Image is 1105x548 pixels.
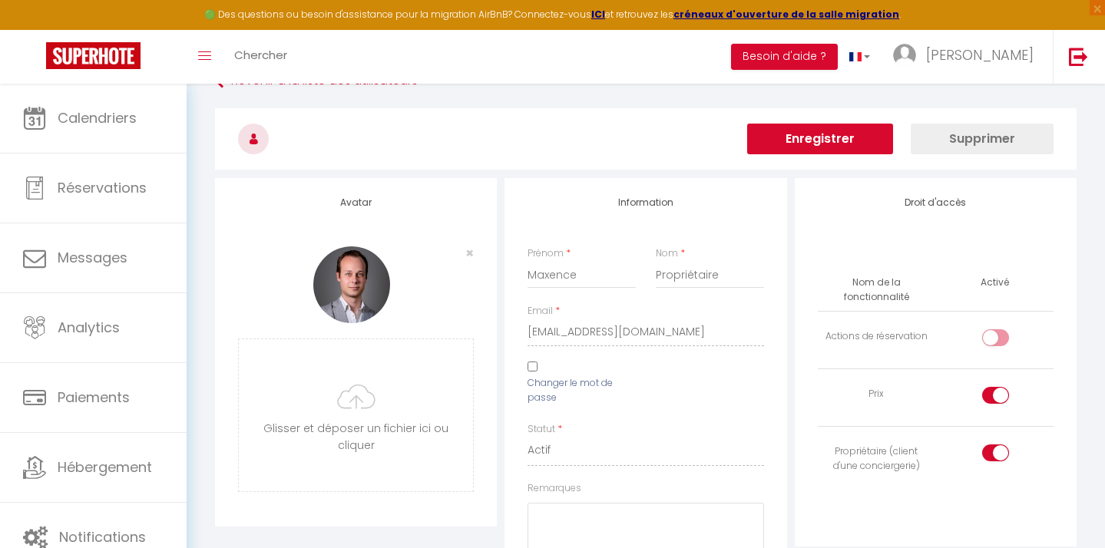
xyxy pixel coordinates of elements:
img: NO IMAGE [313,246,390,323]
a: ... [PERSON_NAME] [882,30,1053,84]
span: Analytics [58,318,120,337]
label: Prénom [528,246,564,261]
div: Propriétaire (client d'une conciergerie) [824,444,930,474]
a: Chercher [223,30,299,84]
label: Statut [528,422,555,437]
h4: Information [528,197,763,208]
img: ... [893,44,916,67]
a: créneaux d'ouverture de la salle migration [673,8,899,21]
label: Nom [656,246,678,261]
div: Actions de réservation [824,329,930,344]
h4: Droit d'accès [818,197,1054,208]
button: Close [465,246,474,260]
span: Paiements [58,388,130,407]
button: Enregistrer [747,124,893,154]
span: × [465,243,474,262]
h4: Avatar [238,197,474,208]
span: Hébergement [58,457,152,477]
label: Remarques [528,481,581,496]
th: Nom de la fonctionnalité [818,269,936,311]
span: Réservations [58,178,147,197]
a: ICI [591,8,605,21]
span: Calendriers [58,108,137,127]
label: Email [528,304,553,319]
th: Activé [974,269,1015,296]
img: logout [1069,47,1088,66]
label: Changer le mot de passe [528,376,636,405]
button: Besoin d'aide ? [731,44,838,70]
span: Chercher [234,47,287,63]
span: Notifications [59,527,146,546]
div: Prix [824,387,930,401]
span: [PERSON_NAME] [926,45,1034,64]
button: Supprimer [911,124,1054,154]
button: Ouvrir le widget de chat LiveChat [12,6,58,52]
img: Super Booking [46,42,141,69]
span: Messages [58,248,127,267]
